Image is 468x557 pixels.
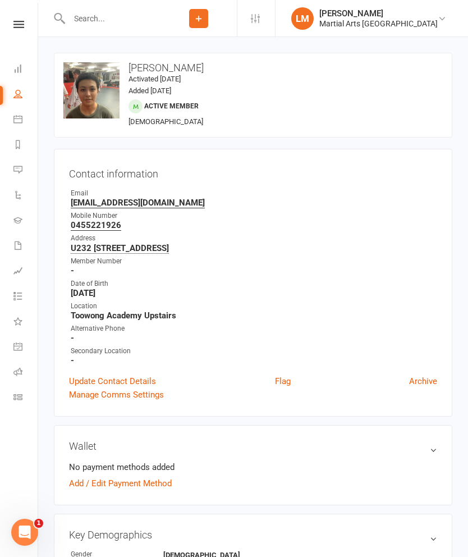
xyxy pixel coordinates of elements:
a: Dashboard [13,57,39,83]
h3: Contact information [69,164,437,180]
div: Date of Birth [71,278,437,289]
a: People [13,83,39,108]
a: General attendance kiosk mode [13,335,39,360]
strong: [DATE] [71,288,437,298]
strong: - [71,266,437,276]
time: Activated [DATE] [129,75,181,83]
a: Class kiosk mode [13,386,39,411]
time: Added [DATE] [129,86,171,95]
div: Location [71,301,437,312]
div: Mobile Number [71,211,437,221]
div: Secondary Location [71,346,437,357]
h3: Wallet [69,440,437,452]
span: [DEMOGRAPHIC_DATA] [129,117,203,126]
a: Flag [275,375,291,388]
li: No payment methods added [69,460,437,474]
div: Martial Arts [GEOGRAPHIC_DATA] [319,19,438,29]
a: Calendar [13,108,39,133]
h3: Key Demographics [69,529,437,541]
strong: - [71,333,437,343]
span: 1 [34,519,43,528]
strong: - [71,355,437,366]
span: Active member [144,102,199,110]
a: Add / Edit Payment Method [69,477,172,490]
iframe: Intercom live chat [11,519,38,546]
div: Address [71,233,437,244]
a: Roll call kiosk mode [13,360,39,386]
div: Member Number [71,256,437,267]
a: Assessments [13,259,39,285]
a: What's New [13,310,39,335]
input: Search... [66,11,160,26]
a: Manage Comms Settings [69,388,164,401]
a: Archive [409,375,437,388]
a: Update Contact Details [69,375,156,388]
div: Email [71,188,437,199]
div: LM [291,7,314,30]
h3: [PERSON_NAME] [63,62,443,74]
div: Alternative Phone [71,323,437,334]
strong: Toowong Academy Upstairs [71,311,437,321]
a: Reports [13,133,39,158]
div: [PERSON_NAME] [319,8,438,19]
img: image1753086568.png [63,62,120,118]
